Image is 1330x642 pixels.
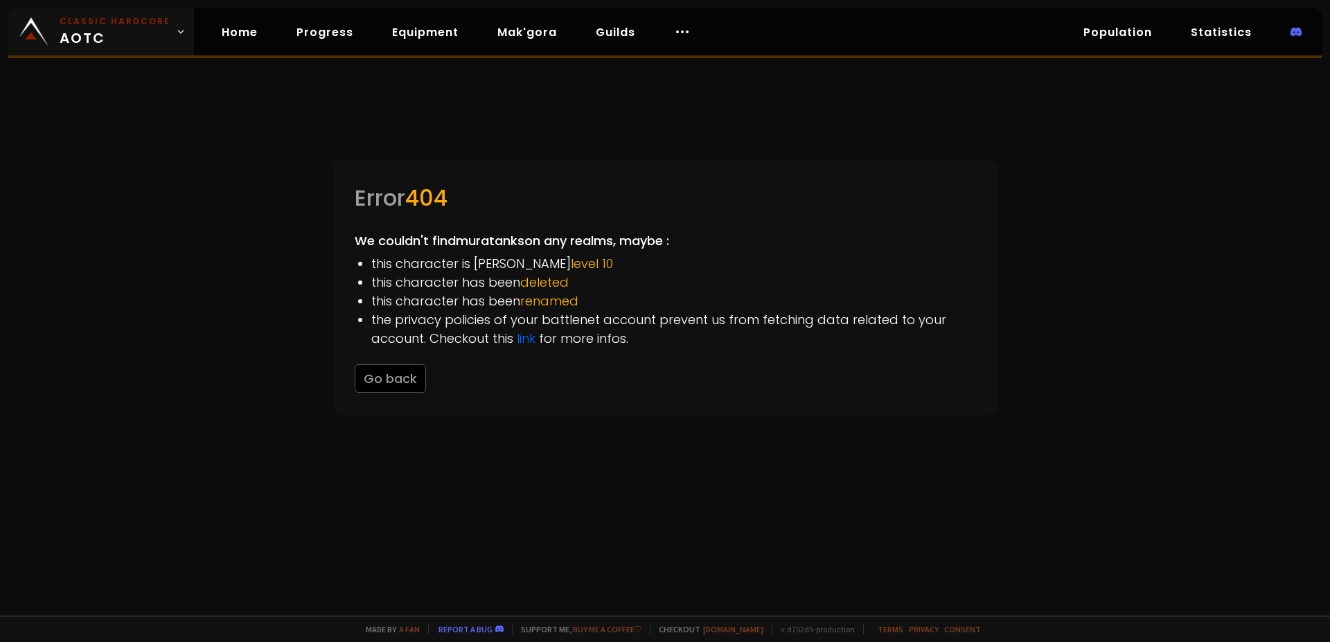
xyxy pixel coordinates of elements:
a: Privacy [909,624,939,634]
div: We couldn't find muratanks on any realms, maybe : [332,159,997,415]
span: AOTC [60,15,170,48]
a: Go back [355,370,426,387]
span: renamed [520,292,578,310]
button: Go back [355,364,426,393]
li: this character is [PERSON_NAME] [371,254,975,273]
li: this character has been [371,292,975,310]
a: Progress [285,18,364,46]
span: deleted [520,274,569,291]
a: Guilds [585,18,646,46]
a: Consent [944,624,981,634]
span: v. d752d5 - production [772,624,855,634]
span: Made by [357,624,420,634]
a: Classic HardcoreAOTC [8,8,194,55]
a: Home [211,18,269,46]
a: Terms [878,624,903,634]
a: link [517,330,535,347]
a: Mak'gora [486,18,568,46]
div: Error [355,181,975,215]
span: 404 [405,182,447,213]
a: [DOMAIN_NAME] [703,624,763,634]
li: the privacy policies of your battlenet account prevent us from fetching data related to your acco... [371,310,975,348]
a: Statistics [1180,18,1263,46]
span: level 10 [571,255,613,272]
small: Classic Hardcore [60,15,170,28]
li: this character has been [371,273,975,292]
a: Equipment [381,18,470,46]
a: Population [1072,18,1163,46]
span: Checkout [650,624,763,634]
a: a fan [399,624,420,634]
span: Support me, [512,624,641,634]
a: Buy me a coffee [573,624,641,634]
a: Report a bug [438,624,493,634]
